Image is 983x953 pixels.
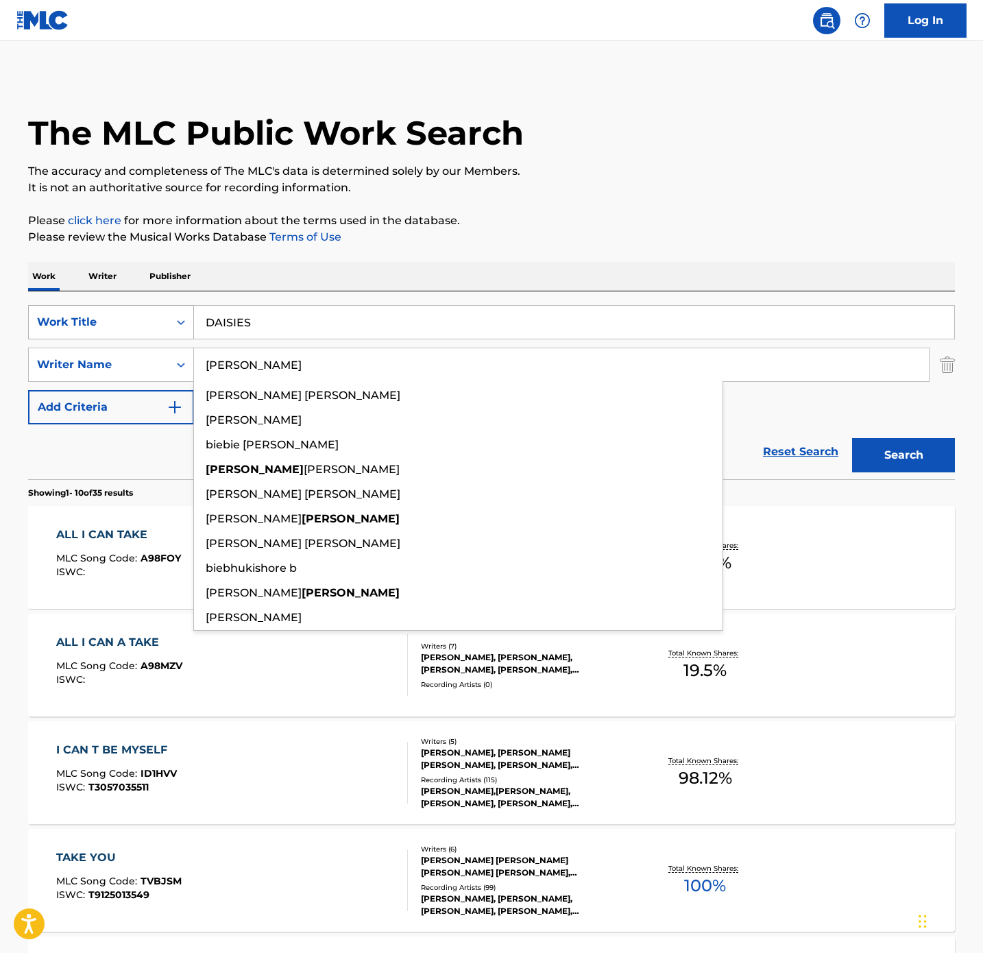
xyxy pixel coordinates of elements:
div: Recording Artists ( 99 ) [421,882,628,893]
div: Writer Name [37,357,160,373]
div: [PERSON_NAME], [PERSON_NAME] [PERSON_NAME], [PERSON_NAME], [PERSON_NAME] [PERSON_NAME], [PERSON_N... [421,747,628,771]
strong: [PERSON_NAME] [206,463,304,476]
div: Drag [919,901,927,942]
a: I CAN T BE MYSELFMLC Song Code:ID1HVVISWC:T3057035511Writers (5)[PERSON_NAME], [PERSON_NAME] [PER... [28,721,955,824]
p: Total Known Shares: [668,756,742,766]
span: biebhukishore b [206,562,297,575]
span: ISWC : [56,566,88,578]
p: Total Known Shares: [668,648,742,658]
button: Search [852,438,955,472]
div: ALL I CAN A TAKE [56,634,182,651]
p: It is not an authoritative source for recording information. [28,180,955,196]
div: [PERSON_NAME], [PERSON_NAME], [PERSON_NAME], [PERSON_NAME], [PERSON_NAME], [PERSON_NAME] [PERSON_... [421,651,628,676]
span: [PERSON_NAME] [PERSON_NAME] [206,487,400,500]
div: [PERSON_NAME], [PERSON_NAME], [PERSON_NAME], [PERSON_NAME], [PERSON_NAME], [PERSON_NAME], [PERSON... [421,893,628,917]
span: ISWC : [56,889,88,901]
span: biebie [PERSON_NAME] [206,438,339,451]
span: [PERSON_NAME] [304,463,400,476]
span: [PERSON_NAME] [PERSON_NAME] [206,389,400,402]
img: 9d2ae6d4665cec9f34b9.svg [167,399,183,415]
img: MLC Logo [16,10,69,30]
div: TAKE YOU [56,849,182,866]
a: Public Search [813,7,840,34]
p: Work [28,262,60,291]
div: Recording Artists ( 115 ) [421,775,628,785]
div: Writers ( 7 ) [421,641,628,651]
span: 100 % [684,873,726,898]
div: [PERSON_NAME] [PERSON_NAME] [PERSON_NAME] [PERSON_NAME], [PERSON_NAME], [PERSON_NAME] [PERSON_NAM... [421,854,628,879]
div: [PERSON_NAME],[PERSON_NAME], [PERSON_NAME], [PERSON_NAME],[PERSON_NAME], [PERSON_NAME], [PERSON_N... [421,785,628,810]
span: ID1HVV [141,767,177,780]
a: click here [68,214,121,227]
a: Reset Search [756,437,845,467]
span: T9125013549 [88,889,149,901]
p: Showing 1 - 10 of 35 results [28,487,133,499]
img: Delete Criterion [940,348,955,382]
p: Please for more information about the terms used in the database. [28,213,955,229]
iframe: Chat Widget [914,887,983,953]
p: Please review the Musical Works Database [28,229,955,245]
span: A98MZV [141,660,182,672]
div: Recording Artists ( 0 ) [421,679,628,690]
p: Publisher [145,262,195,291]
span: T3057035511 [88,781,149,793]
span: MLC Song Code : [56,875,141,887]
span: [PERSON_NAME] [206,413,302,426]
span: MLC Song Code : [56,552,141,564]
div: Work Title [37,314,160,330]
span: [PERSON_NAME] [206,586,302,599]
span: MLC Song Code : [56,767,141,780]
strong: [PERSON_NAME] [302,512,400,525]
p: Total Known Shares: [668,863,742,873]
a: ALL I CAN A TAKEMLC Song Code:A98MZVISWC:Writers (7)[PERSON_NAME], [PERSON_NAME], [PERSON_NAME], ... [28,614,955,716]
a: Log In [884,3,967,38]
a: TAKE YOUMLC Song Code:TVBJSMISWC:T9125013549Writers (6)[PERSON_NAME] [PERSON_NAME] [PERSON_NAME] ... [28,829,955,932]
img: search [818,12,835,29]
span: [PERSON_NAME] [206,512,302,525]
span: A98FOY [141,552,181,564]
div: I CAN T BE MYSELF [56,742,177,758]
p: Writer [84,262,121,291]
h1: The MLC Public Work Search [28,112,524,154]
a: Terms of Use [267,230,341,243]
span: 19.5 % [683,658,727,683]
strong: [PERSON_NAME] [302,586,400,599]
div: Writers ( 5 ) [421,736,628,747]
span: 98.12 % [679,766,732,791]
p: The accuracy and completeness of The MLC's data is determined solely by our Members. [28,163,955,180]
form: Search Form [28,305,955,479]
div: ALL I CAN TAKE [56,527,181,543]
img: help [854,12,871,29]
span: [PERSON_NAME] [206,611,302,624]
div: Help [849,7,876,34]
span: TVBJSM [141,875,182,887]
span: [PERSON_NAME] [PERSON_NAME] [206,537,400,550]
a: ALL I CAN TAKEMLC Song Code:A98FOYISWC:Writers (7)[PERSON_NAME], [PERSON_NAME] [PERSON_NAME], [PE... [28,506,955,609]
span: MLC Song Code : [56,660,141,672]
button: Add Criteria [28,390,194,424]
span: ISWC : [56,781,88,793]
div: Writers ( 6 ) [421,844,628,854]
span: ISWC : [56,673,88,686]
